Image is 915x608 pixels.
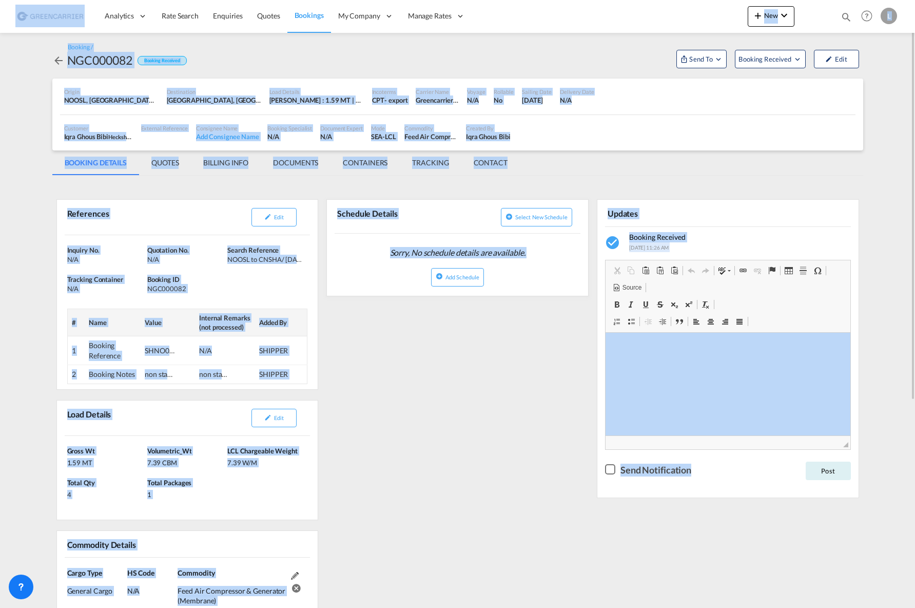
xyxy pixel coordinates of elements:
[52,54,65,67] md-icon: icon-arrow-left
[372,96,385,105] div: CPT
[67,365,85,384] td: 2
[162,11,199,20] span: Rate Search
[445,274,479,280] span: Add Schedule
[138,56,187,66] div: Booking Received
[195,309,255,336] th: Internal Remarks (not processed)
[371,132,396,141] div: SEA-LCL
[404,124,458,132] div: Commodity
[67,455,145,467] div: 1.59 MT
[320,132,363,141] div: N/A
[431,268,484,287] button: icon-plus-circleAdd Schedule
[178,568,215,577] span: Commodity
[605,235,621,251] md-icon: icon-checkbox-marked-circle
[404,132,458,141] div: Feed Air Compressor & Generator (Membrane)
[67,255,145,264] div: N/A
[688,54,714,64] span: Send To
[85,365,141,384] td: Booking Notes
[227,246,279,254] span: Search Reference
[384,96,407,105] div: - export
[621,283,641,292] span: Source
[467,96,485,105] div: N/A
[147,447,192,455] span: Volumetric_Wt
[67,447,95,455] span: Gross Wt
[264,213,271,220] md-icon: icon-pencil
[213,11,243,20] span: Enquiries
[67,568,102,577] span: Cargo Type
[858,7,881,26] div: Help
[52,150,520,175] md-pagination-wrapper: Use the left and right arrow keys to navigate between tabs
[501,208,572,226] button: icon-plus-circleSelect new schedule
[191,150,261,175] md-tab-item: BILLING INFO
[127,568,154,577] span: HS Code
[67,246,100,254] span: Inquiry No.
[765,264,779,277] a: Anchor
[255,365,307,384] td: SHIPPER
[141,124,188,132] div: External Reference
[881,8,897,24] div: L
[199,346,230,356] div: N/A
[145,346,176,356] div: SHNO00077349
[610,315,624,328] a: Insert/Remove Numbered List
[667,264,682,277] a: Paste from Word
[67,336,85,365] td: 1
[64,96,159,105] div: NOOSL, Oslo, Norway, Northern Europe, Europe
[461,150,520,175] md-tab-item: CONTACT
[653,264,667,277] a: Paste as plain text (Ctrl+Shift+V)
[67,52,132,68] div: NGC000082
[227,255,305,264] div: NOOSL to CNSHA/ 01 October, 2025
[147,487,225,499] div: 1
[145,369,176,379] div: non stackable
[320,124,363,132] div: Document Expert
[167,88,261,96] div: Destination
[736,264,750,277] a: Link (Ctrl+K)
[199,369,230,379] div: non stackable
[653,298,667,311] a: Strikethrough
[738,54,792,64] span: Booking Received
[147,455,225,467] div: 7.39 CBM
[15,5,85,28] img: e39c37208afe11efa9cb1d7a6ea7d6f5.png
[227,455,305,467] div: 7.39 W/M
[752,11,790,20] span: New
[338,11,380,21] span: My Company
[139,150,191,175] md-tab-item: QUOTES
[624,298,638,311] a: Italic (Ctrl+I)
[638,298,653,311] a: Underline (Ctrl+U)
[127,578,176,596] div: N/A
[67,479,95,487] span: Total Qty
[196,124,259,132] div: Consignee Name
[494,88,514,96] div: Rollable
[52,52,67,68] div: icon-arrow-left
[655,315,670,328] a: Increase Indent
[196,132,259,141] div: Add Consignee Name
[147,284,225,293] div: NGC000082
[251,208,297,226] button: icon-pencilEdit
[68,43,93,52] div: Booking /
[264,414,271,421] md-icon: icon-pencil
[515,214,568,220] span: Select new schedule
[67,284,145,293] div: N/A
[610,281,645,294] a: Source
[64,132,133,141] div: Iqra Ghous Bibi
[274,214,284,220] span: Edit
[436,273,443,280] md-icon: icon-plus-circle
[796,264,810,277] a: Insert Horizontal Line
[748,6,794,27] button: icon-plus 400-fgNewicon-chevron-down
[167,96,261,105] div: CNSHA, Shanghai, SH, China, Greater China & Far East Asia, Asia Pacific
[806,462,851,480] button: Post
[65,204,185,231] div: References
[67,487,145,499] div: 4
[672,315,687,328] a: Block Quote
[522,96,552,105] div: 1 Oct 2025
[629,233,686,241] span: Booking Received
[522,88,552,96] div: Sailing Date
[825,55,832,63] md-icon: icon-pencil
[698,298,713,311] a: Remove Format
[295,11,324,20] span: Bookings
[386,243,530,262] span: Sorry, No schedule details are available.
[67,275,123,283] span: Tracking Container
[52,150,140,175] md-tab-item: BOOKING DETAILS
[667,298,682,311] a: Subscript
[610,264,624,277] a: Cut (Ctrl+X)
[689,315,704,328] a: Align Left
